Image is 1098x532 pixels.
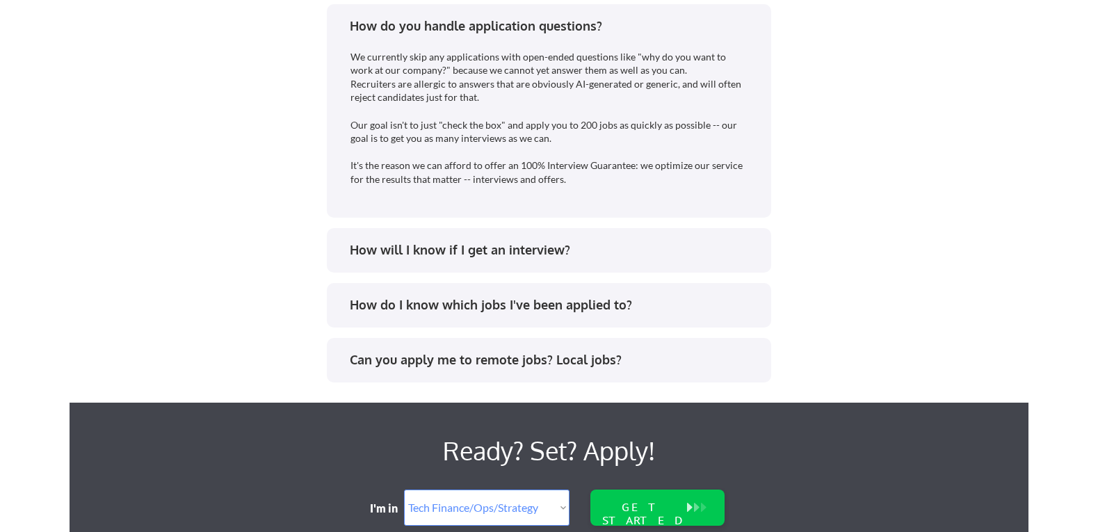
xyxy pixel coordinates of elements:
[599,501,688,527] div: GET STARTED
[264,430,834,471] div: Ready? Set? Apply!
[370,501,407,516] div: I'm in
[350,296,758,314] div: How do I know which jobs I've been applied to?
[350,241,758,259] div: How will I know if I get an interview?
[350,17,758,35] div: How do you handle application questions?
[350,351,758,369] div: Can you apply me to remote jobs? Local jobs?
[350,50,750,186] div: We currently skip any applications with open-ended questions like "why do you want to work at our...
